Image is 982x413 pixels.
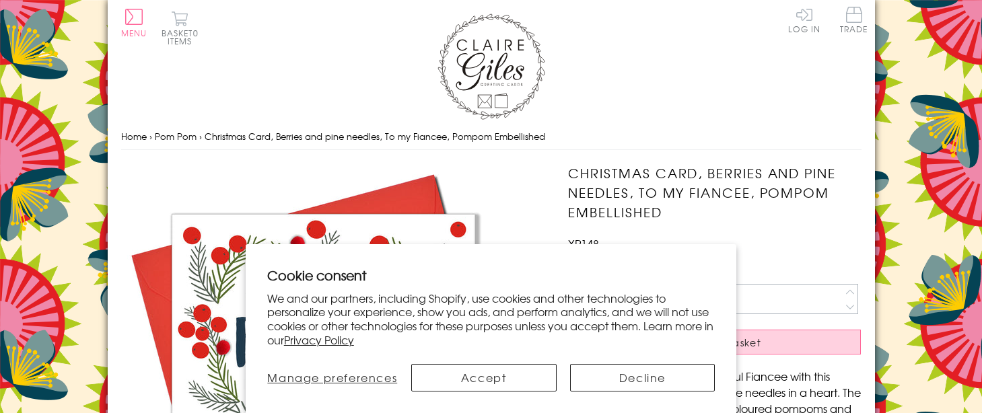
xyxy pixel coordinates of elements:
[284,332,354,348] a: Privacy Policy
[568,163,861,221] h1: Christmas Card, Berries and pine needles, To my Fiancee, Pompom Embellished
[568,235,599,252] span: XP148
[437,13,545,120] img: Claire Giles Greetings Cards
[788,7,820,33] a: Log In
[149,130,152,143] span: ›
[267,291,715,347] p: We and our partners, including Shopify, use cookies and other technologies to personalize your ex...
[840,7,868,36] a: Trade
[121,123,862,151] nav: breadcrumbs
[121,9,147,37] button: Menu
[267,266,715,285] h2: Cookie consent
[199,130,202,143] span: ›
[267,364,398,391] button: Manage preferences
[840,7,868,33] span: Trade
[162,11,199,45] button: Basket0 items
[121,130,147,143] a: Home
[121,27,147,39] span: Menu
[205,130,545,143] span: Christmas Card, Berries and pine needles, To my Fiancee, Pompom Embellished
[155,130,197,143] a: Pom Pom
[411,364,557,391] button: Accept
[168,27,199,47] span: 0 items
[570,364,715,391] button: Decline
[267,369,397,385] span: Manage preferences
